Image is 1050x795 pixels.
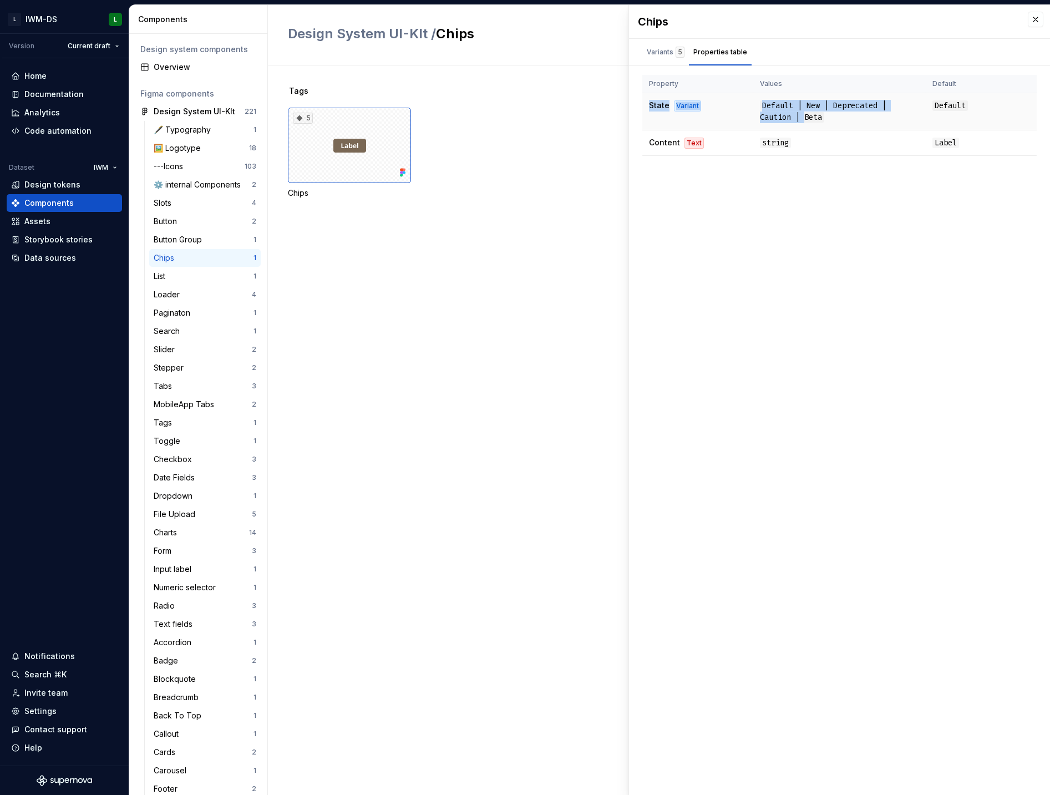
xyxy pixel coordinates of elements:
[149,670,261,688] a: Blockquote1
[149,652,261,670] a: Badge2
[253,693,256,702] div: 1
[154,747,180,758] div: Cards
[253,766,256,775] div: 1
[149,267,261,285] a: List1
[7,176,122,194] a: Design tokens
[154,234,206,245] div: Button Group
[154,436,185,447] div: Toggle
[154,326,184,337] div: Search
[2,7,126,31] button: LIWM-DSL
[89,160,122,175] button: IWM
[7,85,122,103] a: Documentation
[154,143,205,154] div: 🖼️ Logotype
[24,651,75,662] div: Notifications
[252,400,256,409] div: 2
[154,216,181,227] div: Button
[149,634,261,651] a: Accordion1
[253,565,256,574] div: 1
[154,124,215,135] div: 🖋️ Typography
[649,100,669,110] span: State
[140,44,256,55] div: Design system components
[154,417,176,428] div: Tags
[149,414,261,432] a: Tags1
[154,106,235,117] div: Design System UI-KIt
[253,125,256,134] div: 1
[138,14,263,25] div: Components
[253,308,256,317] div: 1
[253,235,256,244] div: 1
[24,216,50,227] div: Assets
[149,505,261,523] a: File Upload5
[7,249,122,267] a: Data sources
[154,545,176,556] div: Form
[288,188,411,199] div: Chips
[37,775,92,786] svg: Supernova Logo
[154,619,197,630] div: Text fields
[94,163,108,172] span: IWM
[249,144,256,153] div: 18
[154,399,219,410] div: MobileApp Tabs
[289,85,308,97] span: Tags
[149,396,261,413] a: MobileApp Tabs2
[149,286,261,303] a: Loader4
[136,58,261,76] a: Overview
[154,344,179,355] div: Slider
[252,620,256,629] div: 3
[252,290,256,299] div: 4
[24,125,92,136] div: Code automation
[24,669,67,680] div: Search ⌘K
[8,13,21,26] div: L
[26,14,57,25] div: IWM-DS
[753,75,926,93] th: Values
[154,289,184,300] div: Loader
[154,307,195,318] div: Paginaton
[149,688,261,706] a: Breadcrumb1
[149,359,261,377] a: Stepper2
[136,103,261,120] a: Design System UI-KIt221
[674,100,701,112] div: Variant
[24,706,57,717] div: Settings
[288,108,411,199] div: 5Chips
[154,564,196,575] div: Input label
[149,158,261,175] a: ---Icons103
[647,47,684,58] div: Variants
[7,212,122,230] a: Assets
[154,252,179,264] div: Chips
[24,70,47,82] div: Home
[154,728,183,740] div: Callout
[7,104,122,121] a: Analytics
[154,271,170,282] div: List
[9,163,34,172] div: Dataset
[154,710,206,721] div: Back To Top
[253,437,256,445] div: 1
[926,75,1037,93] th: Default
[7,647,122,665] button: Notifications
[24,742,42,753] div: Help
[252,656,256,665] div: 2
[253,730,256,738] div: 1
[24,179,80,190] div: Design tokens
[253,675,256,683] div: 1
[149,304,261,322] a: Paginaton1
[24,198,74,209] div: Components
[253,272,256,281] div: 1
[24,687,68,698] div: Invite team
[154,62,256,73] div: Overview
[149,432,261,450] a: Toggle1
[253,254,256,262] div: 1
[149,341,261,358] a: Slider2
[252,363,256,372] div: 2
[149,524,261,541] a: Charts14
[149,231,261,249] a: Button Group1
[253,492,256,500] div: 1
[149,194,261,212] a: Slots4
[154,637,196,648] div: Accordion
[288,26,436,42] span: Design System UI-KIt /
[68,42,110,50] span: Current draft
[7,721,122,738] button: Contact support
[149,579,261,596] a: Numeric selector1
[288,25,719,43] h2: Chips
[24,724,87,735] div: Contact support
[9,42,34,50] div: Version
